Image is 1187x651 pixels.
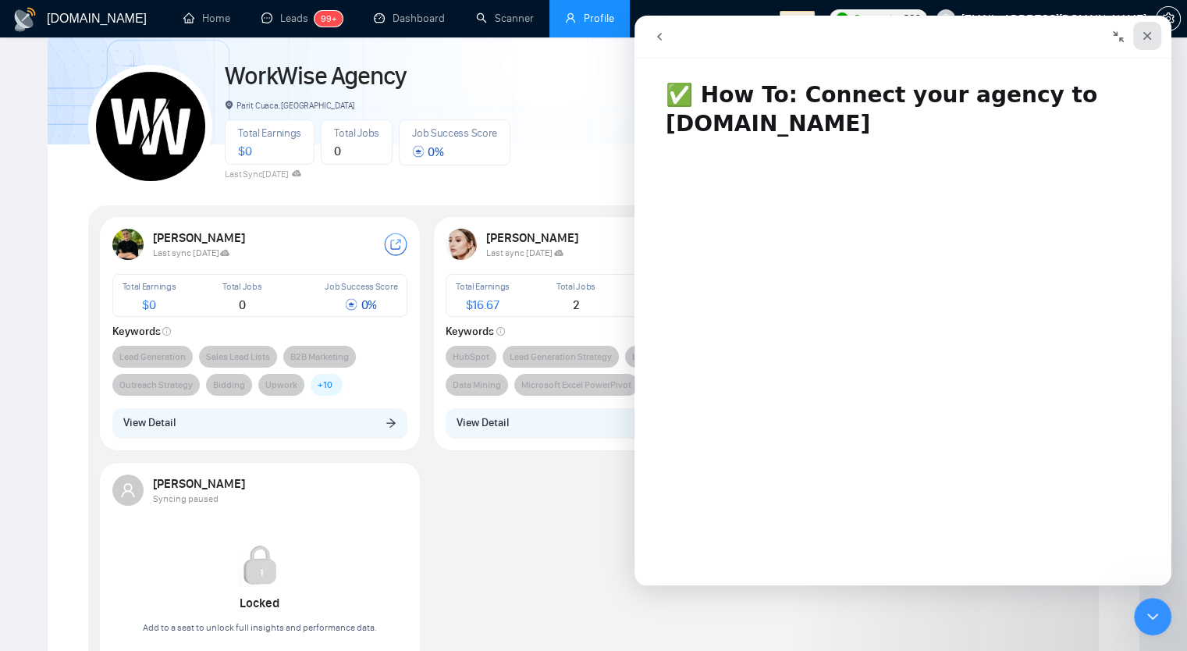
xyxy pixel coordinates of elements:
img: Locked [238,543,282,587]
span: Last sync [DATE] [486,247,563,258]
iframe: Intercom live chat [634,16,1171,585]
span: $ 16.67 [465,297,499,312]
a: WorkWise Agency [225,61,405,91]
span: Connects: [853,10,900,27]
span: Lead Generation [632,349,698,365]
span: Total Earnings [123,281,176,292]
span: Add to a seat to unlock full insights and performance data. [143,622,377,633]
img: WorkWise Agency [96,72,205,181]
a: setting [1156,12,1181,25]
button: setting [1156,6,1181,31]
a: dashboardDashboard [374,12,445,25]
span: Syncing paused [153,493,219,504]
img: USER [446,229,477,260]
span: 399 [903,10,920,27]
span: user [940,13,951,24]
span: info-circle [496,327,505,336]
span: $ 0 [238,144,251,158]
span: setting [1157,12,1180,25]
strong: [PERSON_NAME] [153,476,247,491]
img: USER [112,229,144,260]
button: View Detailarrow-right [446,408,741,438]
span: Total Jobs [556,281,595,292]
strong: [PERSON_NAME] [153,230,247,245]
span: Lead Generation [119,349,186,365]
span: $ 0 [142,297,155,312]
span: 0 % [345,297,376,312]
span: Lead Generation Strategy [510,349,612,365]
strong: Locked [240,596,279,610]
iframe: Intercom live chat [1134,598,1171,635]
span: Total Earnings [456,281,510,292]
span: + 10 [318,377,332,393]
a: searchScanner [476,12,534,25]
span: Data Mining [453,377,501,393]
span: B2B Marketing [290,349,349,365]
span: stage [780,11,815,28]
span: arrow-right [386,417,396,428]
span: info-circle [162,327,171,336]
span: 0 % [412,144,443,159]
span: Profile [584,12,614,25]
span: View Detail [123,414,176,432]
span: Sales Lead Lists [206,349,270,365]
span: Total Jobs [334,126,379,140]
span: Last sync [DATE] [153,247,230,258]
img: logo [12,7,37,32]
span: 0 [334,144,341,158]
strong: Keywords [446,325,505,338]
span: HubSpot [453,349,489,365]
a: messageLeads99+ [261,12,343,25]
span: Total Earnings [238,126,301,140]
span: Upwork [265,377,297,393]
strong: Keywords [112,325,172,338]
sup: 99+ [315,11,343,27]
span: Last Sync [DATE] [225,169,301,180]
span: Parit Cuaca, [GEOGRAPHIC_DATA] [225,100,354,111]
span: Job Success Score [412,126,497,140]
span: Outreach Strategy [119,377,193,393]
span: View Detail [457,414,509,432]
a: homeHome [183,12,230,25]
img: upwork-logo.png [836,12,848,25]
span: Microsoft Excel PowerPivot [521,377,631,393]
strong: [PERSON_NAME] [486,230,581,245]
span: 0 [239,297,246,312]
span: Total Jobs [222,281,261,292]
button: View Detailarrow-right [112,408,408,438]
span: user [120,482,136,498]
span: user [565,12,576,23]
span: Job Success Score [325,281,397,292]
span: Bidding [213,377,245,393]
span: 2 [573,297,580,312]
span: environment [225,101,233,109]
